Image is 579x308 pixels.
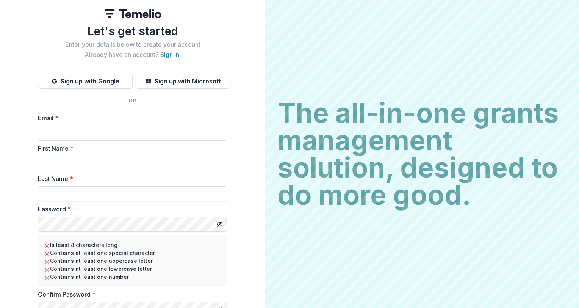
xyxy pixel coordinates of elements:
label: Confirm Password [38,290,223,299]
a: Sign in [160,51,179,58]
li: Contains at least one uppercase letter [44,257,221,265]
label: First Name [38,144,223,153]
h1: Let's get started [38,24,227,38]
img: Temelio [104,9,161,18]
li: Is least 8 characters long [44,241,221,249]
button: Sign up with Google [38,74,133,89]
button: Toggle password visibility [214,218,226,230]
h2: Already have an account? . [38,51,227,58]
li: Contains at least one lowercase letter [44,265,221,273]
h2: Enter your details below to create your account [38,41,227,48]
button: Sign up with Microsoft [136,74,230,89]
li: Contains at least one special character [44,249,221,257]
li: Contains at least one number [44,273,221,281]
label: Password [38,204,223,214]
label: Email [38,113,223,123]
label: Last Name [38,174,223,183]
